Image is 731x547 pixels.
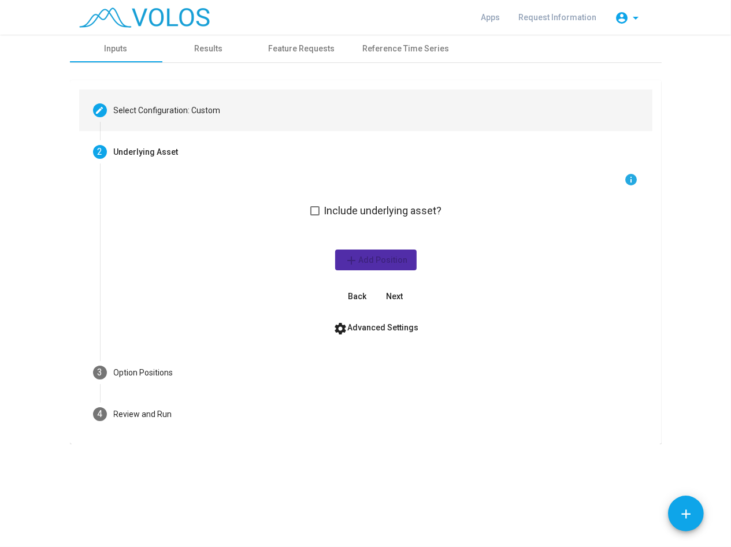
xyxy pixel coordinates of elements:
[615,11,629,25] mat-icon: account_circle
[668,496,704,531] button: Add icon
[519,13,597,22] span: Request Information
[269,43,335,55] div: Feature Requests
[114,146,179,158] div: Underlying Asset
[114,408,172,421] div: Review and Run
[386,292,403,301] span: Next
[472,7,510,28] a: Apps
[97,146,102,157] span: 2
[333,322,347,336] mat-icon: settings
[105,43,128,55] div: Inputs
[324,204,442,218] span: Include underlying asset?
[481,13,500,22] span: Apps
[339,286,376,307] button: Back
[97,408,102,419] span: 4
[348,292,367,301] span: Back
[363,43,450,55] div: Reference Time Series
[625,173,639,187] mat-icon: info
[678,507,693,522] mat-icon: add
[376,286,413,307] button: Next
[335,250,417,270] button: Add Position
[344,255,407,265] span: Add Position
[114,367,173,379] div: Option Positions
[95,106,105,115] mat-icon: create
[194,43,222,55] div: Results
[333,323,418,332] span: Advanced Settings
[344,254,358,267] mat-icon: add
[510,7,606,28] a: Request Information
[324,317,428,338] button: Advanced Settings
[629,11,643,25] mat-icon: arrow_drop_down
[97,367,102,378] span: 3
[114,105,221,117] div: Select Configuration: Custom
